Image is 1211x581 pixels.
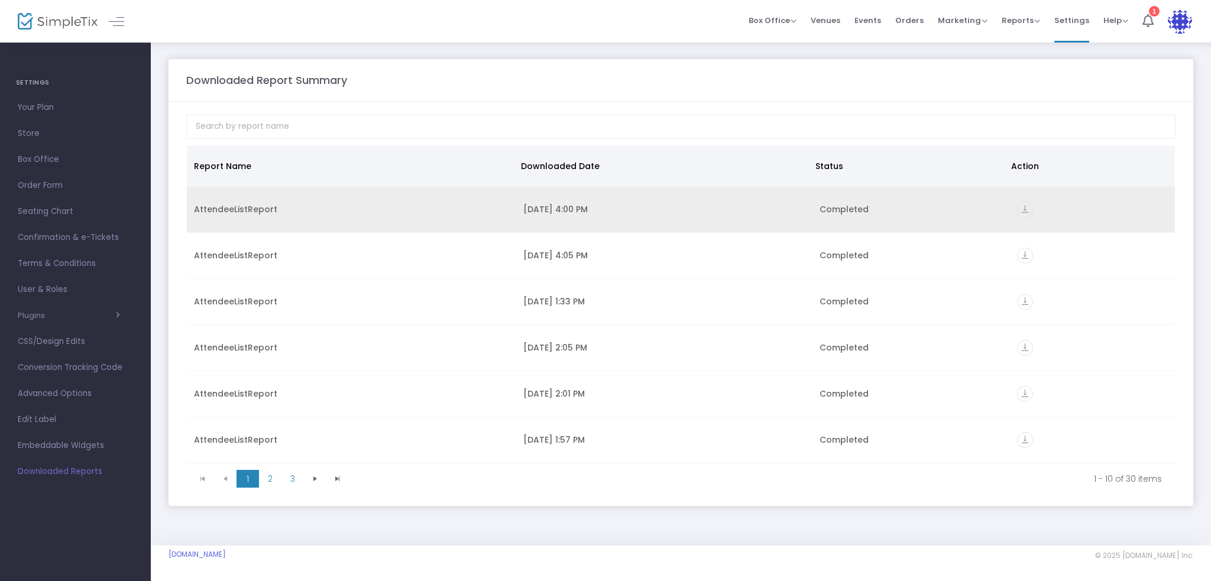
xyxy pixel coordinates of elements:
[357,473,1162,485] kendo-pager-info: 1 - 10 of 30 items
[1017,248,1168,264] div: https://go.SimpleTix.com/5l42m
[1017,432,1168,448] div: https://go.SimpleTix.com/qj7pm
[1017,248,1033,264] i: vertical_align_bottom
[18,230,133,245] span: Confirmation & e-Tickets
[18,412,133,427] span: Edit Label
[237,470,259,488] span: Page 1
[1054,5,1089,35] span: Settings
[333,474,342,483] span: Go to the last page
[854,5,881,35] span: Events
[1017,294,1033,310] i: vertical_align_bottom
[18,360,133,375] span: Conversion Tracking Code
[1017,202,1168,218] div: https://go.SimpleTix.com/f7xdc
[523,434,805,446] div: 9/8/2025 1:57 PM
[194,249,509,261] div: AttendeeListReport
[749,15,796,26] span: Box Office
[18,126,133,141] span: Store
[186,72,347,88] m-panel-title: Downloaded Report Summary
[1017,297,1033,309] a: vertical_align_bottom
[1095,551,1193,560] span: © 2025 [DOMAIN_NAME] Inc.
[18,178,133,193] span: Order Form
[1017,436,1033,447] a: vertical_align_bottom
[18,386,133,401] span: Advanced Options
[18,282,133,297] span: User & Roles
[820,434,1003,446] div: Completed
[1017,340,1033,356] i: vertical_align_bottom
[1017,386,1033,402] i: vertical_align_bottom
[1017,386,1168,402] div: https://go.SimpleTix.com/u4l4o
[820,388,1003,400] div: Completed
[1149,6,1160,17] div: 1
[514,145,808,187] th: Downloaded Date
[18,256,133,271] span: Terms & Conditions
[1017,251,1033,263] a: vertical_align_bottom
[18,464,133,479] span: Downloaded Reports
[326,470,349,488] span: Go to the last page
[194,434,509,446] div: AttendeeListReport
[18,100,133,115] span: Your Plan
[310,474,320,483] span: Go to the next page
[523,249,805,261] div: 9/18/2025 4:05 PM
[1103,15,1128,26] span: Help
[523,203,805,215] div: 9/19/2025 4:00 PM
[820,249,1003,261] div: Completed
[1017,340,1168,356] div: https://go.SimpleTix.com/9tr5a
[1004,145,1168,187] th: Action
[18,152,133,167] span: Box Office
[281,470,304,488] span: Page 3
[1017,294,1168,310] div: https://go.SimpleTix.com/ewxxu
[18,438,133,453] span: Embeddable Widgets
[194,342,509,353] div: AttendeeListReport
[18,204,133,219] span: Seating Chart
[259,470,281,488] span: Page 2
[523,388,805,400] div: 9/8/2025 2:01 PM
[1002,15,1040,26] span: Reports
[304,470,326,488] span: Go to the next page
[1017,343,1033,355] a: vertical_align_bottom
[194,296,509,307] div: AttendeeListReport
[811,5,840,35] span: Venues
[18,334,133,349] span: CSS/Design Edits
[16,71,135,95] h4: SETTINGS
[169,550,226,559] a: [DOMAIN_NAME]
[523,296,805,307] div: 9/16/2025 1:33 PM
[808,145,1005,187] th: Status
[820,342,1003,353] div: Completed
[523,342,805,353] div: 9/8/2025 2:05 PM
[1017,432,1033,448] i: vertical_align_bottom
[1017,205,1033,217] a: vertical_align_bottom
[187,145,514,187] th: Report Name
[938,15,987,26] span: Marketing
[194,388,509,400] div: AttendeeListReport
[1017,390,1033,401] a: vertical_align_bottom
[820,296,1003,307] div: Completed
[1017,202,1033,218] i: vertical_align_bottom
[820,203,1003,215] div: Completed
[187,145,1175,465] div: Data table
[895,5,924,35] span: Orders
[186,115,1176,139] input: Search by report name
[194,203,509,215] div: AttendeeListReport
[18,311,120,320] button: Plugins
